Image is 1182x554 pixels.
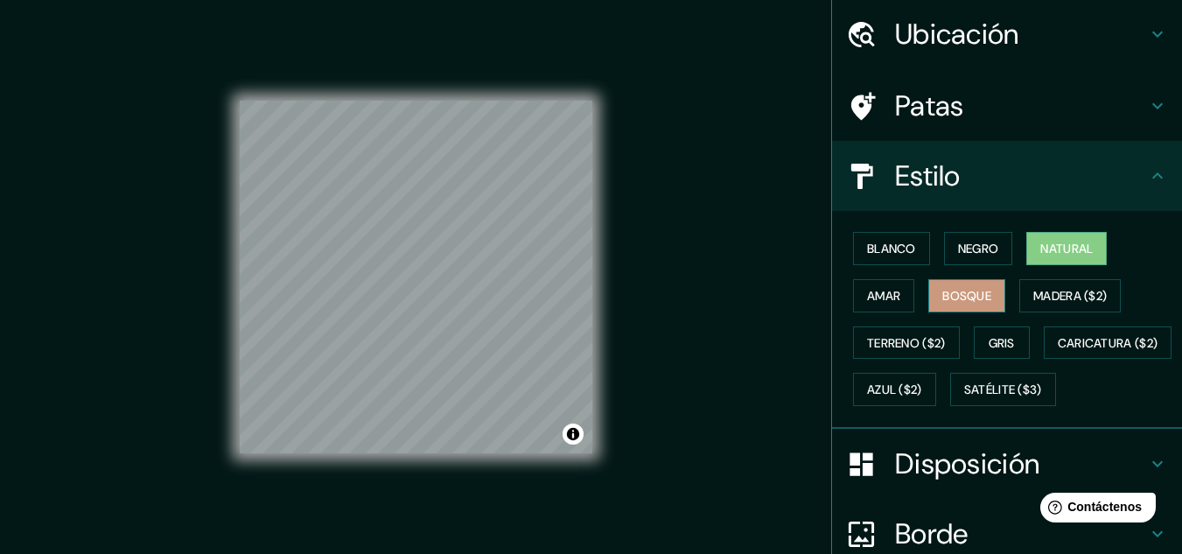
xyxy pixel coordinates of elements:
button: Bosque [928,279,1005,312]
font: Natural [1040,241,1093,256]
font: Blanco [867,241,916,256]
button: Caricatura ($2) [1044,326,1172,360]
font: Terreno ($2) [867,335,946,351]
font: Negro [958,241,999,256]
div: Estilo [832,141,1182,211]
div: Patas [832,71,1182,141]
button: Satélite ($3) [950,373,1056,406]
font: Caricatura ($2) [1058,335,1158,351]
button: Blanco [853,232,930,265]
font: Disposición [895,445,1039,482]
button: Amar [853,279,914,312]
button: Madera ($2) [1019,279,1121,312]
font: Madera ($2) [1033,288,1107,304]
div: Disposición [832,429,1182,499]
font: Estilo [895,158,961,194]
button: Activar o desactivar atribución [563,424,584,445]
font: Satélite ($3) [964,382,1042,398]
font: Azul ($2) [867,382,922,398]
font: Gris [989,335,1015,351]
font: Ubicación [895,16,1019,53]
font: Patas [895,88,964,124]
font: Amar [867,288,900,304]
button: Gris [974,326,1030,360]
button: Terreno ($2) [853,326,960,360]
button: Natural [1026,232,1107,265]
button: Negro [944,232,1013,265]
font: Borde [895,515,969,552]
button: Azul ($2) [853,373,936,406]
canvas: Mapa [240,101,592,453]
iframe: Lanzador de widgets de ayuda [1026,486,1163,535]
font: Bosque [942,288,991,304]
